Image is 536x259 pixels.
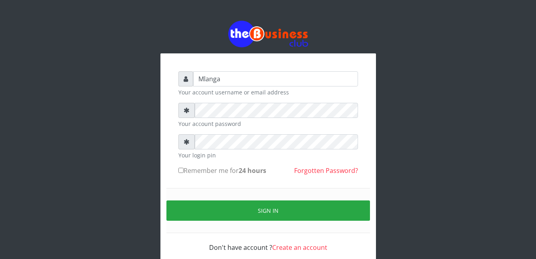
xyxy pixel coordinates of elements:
button: Sign in [166,200,370,221]
a: Forgotten Password? [294,166,358,175]
b: 24 hours [239,166,266,175]
a: Create an account [272,243,327,252]
small: Your login pin [178,151,358,159]
small: Your account username or email address [178,88,358,96]
input: Username or email address [193,71,358,86]
small: Your account password [178,120,358,128]
input: Remember me for24 hours [178,168,184,173]
div: Don't have account ? [178,233,358,252]
label: Remember me for [178,166,266,175]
